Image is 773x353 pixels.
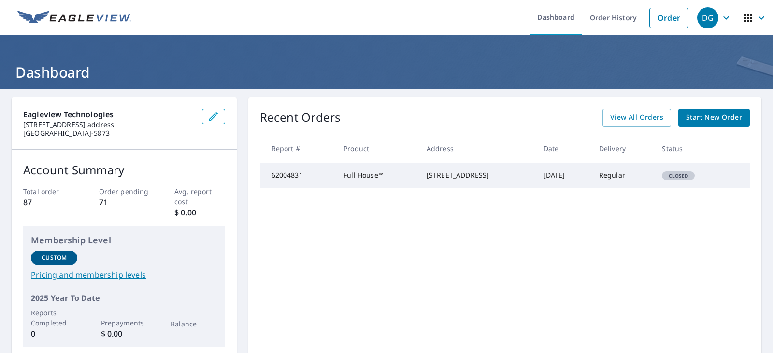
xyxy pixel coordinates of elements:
[260,109,341,127] p: Recent Orders
[31,328,77,339] p: 0
[260,134,336,163] th: Report #
[602,109,671,127] a: View All Orders
[686,112,742,124] span: Start New Order
[654,134,727,163] th: Status
[17,11,131,25] img: EV Logo
[174,207,225,218] p: $ 0.00
[23,129,194,138] p: [GEOGRAPHIC_DATA]-5873
[99,197,149,208] p: 71
[99,186,149,197] p: Order pending
[171,319,217,329] p: Balance
[31,292,217,304] p: 2025 Year To Date
[12,62,761,82] h1: Dashboard
[23,120,194,129] p: [STREET_ADDRESS] address
[42,254,67,262] p: Custom
[536,134,591,163] th: Date
[174,186,225,207] p: Avg. report cost
[23,161,225,179] p: Account Summary
[336,163,419,188] td: Full House™
[649,8,688,28] a: Order
[697,7,718,28] div: DG
[31,269,217,281] a: Pricing and membership levels
[260,163,336,188] td: 62004831
[678,109,750,127] a: Start New Order
[591,163,655,188] td: Regular
[101,318,147,328] p: Prepayments
[427,170,528,180] div: [STREET_ADDRESS]
[23,197,73,208] p: 87
[336,134,419,163] th: Product
[23,109,194,120] p: Eagleview Technologies
[31,308,77,328] p: Reports Completed
[536,163,591,188] td: [DATE]
[419,134,536,163] th: Address
[101,328,147,339] p: $ 0.00
[23,186,73,197] p: Total order
[610,112,663,124] span: View All Orders
[663,172,694,179] span: Closed
[591,134,655,163] th: Delivery
[31,234,217,247] p: Membership Level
